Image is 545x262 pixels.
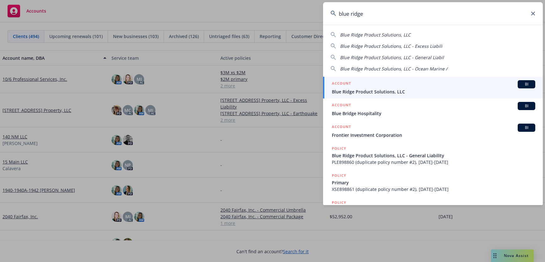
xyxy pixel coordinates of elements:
[520,81,533,87] span: BI
[332,80,351,88] h5: ACCOUNT
[332,152,535,159] span: Blue Ridge Product Solutions, LLC - General Liability
[332,88,535,95] span: Blue Ridge Product Solutions, LLC
[340,43,442,49] span: Blue Ridge Product Solutions, LLC - Excess Liabili
[340,66,447,72] span: Blue Ridge Product Solutions, LLC - Ocean Marine /
[340,54,444,60] span: Blue Ridge Product Solutions, LLC - General Liabil
[340,32,411,38] span: Blue Ridge Product Solutions, LLC
[323,77,543,98] a: ACCOUNTBIBlue Ridge Product Solutions, LLC
[520,103,533,109] span: BI
[323,169,543,196] a: POLICYPrimaryXSE898861 (duplicate policy number #2), [DATE]-[DATE]
[520,125,533,131] span: BI
[332,132,535,138] span: Frontier Investment Corporation
[332,145,346,152] h5: POLICY
[332,124,351,131] h5: ACCOUNT
[332,186,535,192] span: XSE898861 (duplicate policy number #2), [DATE]-[DATE]
[332,179,535,186] span: Primary
[332,102,351,109] h5: ACCOUNT
[332,159,535,165] span: PLE898860 (duplicate policy number #2), [DATE]-[DATE]
[323,120,543,142] a: ACCOUNTBIFrontier Investment Corporation
[323,196,543,223] a: POLICY
[332,199,346,206] h5: POLICY
[332,172,346,179] h5: POLICY
[323,142,543,169] a: POLICYBlue Ridge Product Solutions, LLC - General LiabilityPLE898860 (duplicate policy number #2)...
[323,2,543,25] input: Search...
[332,110,535,117] span: Blue Bridge Hospitality
[323,98,543,120] a: ACCOUNTBIBlue Bridge Hospitality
